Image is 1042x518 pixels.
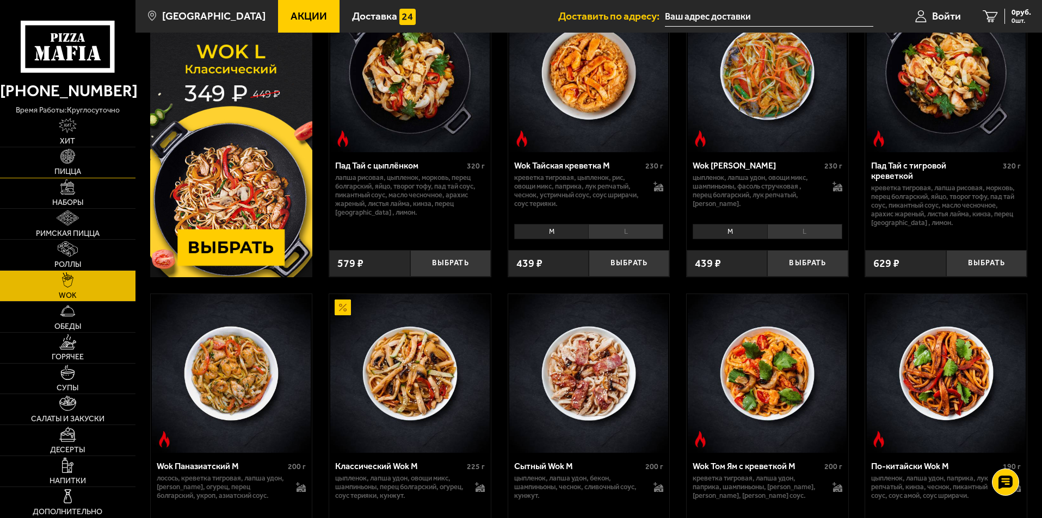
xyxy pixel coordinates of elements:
[50,446,85,454] span: Десерты
[335,160,464,171] div: Пад Тай с цыплёнком
[645,161,663,171] span: 230 г
[52,199,83,207] span: Наборы
[329,294,491,453] a: АкционныйКлассический Wok M
[467,161,485,171] span: 320 г
[335,461,464,471] div: Классический Wok M
[692,431,708,447] img: Острое блюдо
[54,323,81,330] span: Обеды
[871,461,1000,471] div: По-китайски Wok M
[1012,17,1031,24] span: 0 шт.
[1003,462,1021,471] span: 190 г
[665,7,873,27] input: Ваш адрес доставки
[516,258,542,269] span: 439 ₽
[589,250,669,277] button: Выбрать
[695,258,721,269] span: 439 ₽
[514,130,530,147] img: Острое блюдо
[767,250,848,277] button: Выбрать
[692,130,708,147] img: Острое блюдо
[514,224,589,239] li: M
[645,462,663,471] span: 200 г
[867,294,1026,453] img: По-китайски Wok M
[871,184,1021,227] p: креветка тигровая, лапша рисовая, морковь, перец болгарский, яйцо, творог тофу, пад тай соус, пик...
[688,294,847,453] img: Wok Том Ям с креветкой M
[52,353,84,361] span: Горячее
[514,173,643,208] p: креветка тигровая, цыпленок, рис, овощи микс, паприка, лук репчатый, чеснок, устричный соус, соус...
[693,173,822,208] p: цыпленок, лапша удон, овощи микс, шампиньоны, фасоль стручковая , перец болгарский, лук репчатый,...
[693,474,822,500] p: креветка тигровая, лапша удон, паприка, шампиньоны, [PERSON_NAME], [PERSON_NAME], [PERSON_NAME] с...
[335,474,464,500] p: цыпленок, лапша удон, овощи микс, шампиньоны, перец болгарский, огурец, соус терияки, кунжут.
[410,250,491,277] button: Выбрать
[36,230,100,238] span: Римская пицца
[50,477,86,485] span: Напитки
[54,261,81,269] span: Роллы
[54,168,81,176] span: Пицца
[337,258,363,269] span: 579 ₽
[514,461,643,471] div: Сытный Wok M
[588,224,663,239] li: L
[932,11,961,21] span: Войти
[335,173,485,217] p: лапша рисовая, цыпленок, морковь, перец болгарский, яйцо, творог тофу, пад тай соус, пикантный со...
[946,250,1027,277] button: Выбрать
[291,11,327,21] span: Акции
[687,294,848,453] a: Острое блюдоWok Том Ям с креветкой M
[330,294,489,453] img: Классический Wok M
[157,461,286,471] div: Wok Паназиатский M
[335,299,351,316] img: Акционный
[514,474,643,500] p: цыпленок, лапша удон, бекон, шампиньоны, чеснок, сливочный соус, кунжут.
[152,294,311,453] img: Wok Паназиатский M
[824,161,842,171] span: 230 г
[335,130,351,147] img: Острое блюдо
[31,415,104,423] span: Салаты и закуски
[288,462,306,471] span: 200 г
[871,431,887,447] img: Острое блюдо
[60,138,75,145] span: Хит
[399,9,416,25] img: 15daf4d41897b9f0e9f617042186c801.svg
[59,292,77,299] span: WOK
[162,11,266,21] span: [GEOGRAPHIC_DATA]
[824,462,842,471] span: 200 г
[57,384,78,392] span: Супы
[693,160,822,171] div: Wok [PERSON_NAME]
[865,294,1027,453] a: Острое блюдоПо-китайски Wok M
[873,258,899,269] span: 629 ₽
[871,160,1000,181] div: Пад Тай с тигровой креветкой
[467,462,485,471] span: 225 г
[151,294,312,453] a: Острое блюдоWok Паназиатский M
[558,11,665,21] span: Доставить по адресу:
[509,294,668,453] img: Сытный Wok M
[352,11,397,21] span: Доставка
[1003,161,1021,171] span: 320 г
[871,130,887,147] img: Острое блюдо
[693,224,767,239] li: M
[157,474,286,500] p: лосось, креветка тигровая, лапша удон, [PERSON_NAME], огурец, перец болгарский, укроп, азиатский ...
[693,461,822,471] div: Wok Том Ям с креветкой M
[156,431,172,447] img: Острое блюдо
[33,508,102,516] span: Дополнительно
[1012,9,1031,16] span: 0 руб.
[871,474,1000,500] p: цыпленок, лапша удон, паприка, лук репчатый, кинза, чеснок, пикантный соус, соус Амой, соус шрирачи.
[514,160,643,171] div: Wok Тайская креветка M
[508,294,670,453] a: Сытный Wok M
[767,224,842,239] li: L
